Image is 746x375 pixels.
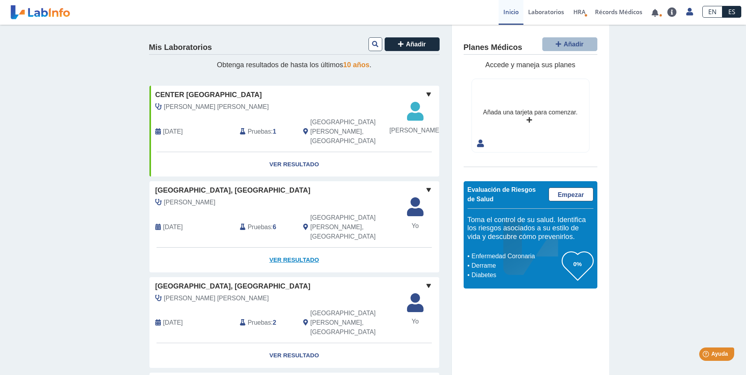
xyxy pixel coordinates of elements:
b: 2 [273,319,276,326]
span: San Juan, PR [310,309,397,337]
span: San Juan, PR [310,118,397,146]
span: [GEOGRAPHIC_DATA], [GEOGRAPHIC_DATA] [155,185,311,196]
div: : [234,118,297,146]
div: : [234,213,297,241]
span: Pruebas [248,127,271,136]
span: Evaluación de Riesgos de Salud [468,186,536,202]
a: Ver Resultado [149,152,439,177]
span: San Juan, PR [310,213,397,241]
span: HRA [573,8,586,16]
span: Añadir [564,41,584,48]
a: Ver Resultado [149,343,439,368]
span: Center [GEOGRAPHIC_DATA] [155,90,262,100]
h4: Planes Médicos [464,43,522,52]
span: Empezar [558,191,584,198]
span: [GEOGRAPHIC_DATA], [GEOGRAPHIC_DATA] [155,281,311,292]
button: Añadir [542,37,597,51]
li: Enfermedad Coronaria [470,252,562,261]
a: Empezar [549,187,593,201]
b: 1 [273,128,276,135]
div: Añada una tarjeta para comenzar. [483,108,577,117]
span: Añadir [406,41,426,48]
span: Yo [402,221,428,231]
a: Ver Resultado [149,248,439,272]
b: 6 [273,224,276,230]
span: Pruebas [248,222,271,232]
iframe: Help widget launcher [676,344,737,366]
span: Pruebas [248,318,271,327]
span: Yo [402,317,428,326]
span: 2025-08-14 [163,222,183,232]
span: Correa Flores, Maria [164,294,269,303]
div: : [234,309,297,337]
span: 2025-07-07 [163,318,183,327]
span: Accede y maneja sus planes [485,61,575,69]
span: 2021-11-10 [163,127,183,136]
li: Derrame [470,261,562,270]
a: ES [722,6,741,18]
h3: 0% [562,259,593,269]
span: Obtenga resultados de hasta los últimos . [217,61,371,69]
span: 10 años [343,61,370,69]
span: [PERSON_NAME] [389,126,441,135]
span: Berrios Aponte, Juan [164,102,269,112]
h5: Toma el control de su salud. Identifica los riesgos asociados a su estilo de vida y descubre cómo... [468,216,593,241]
a: EN [702,6,722,18]
button: Añadir [385,37,440,51]
h4: Mis Laboratorios [149,43,212,52]
li: Diabetes [470,270,562,280]
span: Mendez, Celia [164,198,216,207]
